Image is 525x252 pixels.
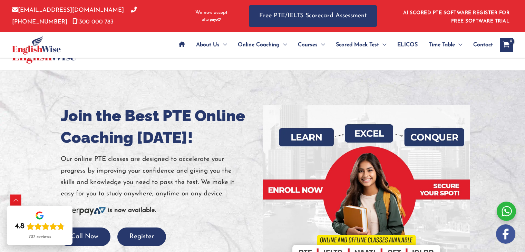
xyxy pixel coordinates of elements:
a: Free PTE/IELTS Scorecard Assessment [249,5,377,27]
h1: Join the Best PTE Online Coaching [DATE]! [61,105,257,148]
span: About Us [196,33,220,57]
img: Afterpay-Logo [202,18,221,22]
div: 727 reviews [29,234,51,240]
span: Menu Toggle [280,33,287,57]
a: Time TableMenu Toggle [423,33,468,57]
a: [PHONE_NUMBER] [12,7,137,25]
span: Time Table [429,33,455,57]
button: Call Now [59,227,110,246]
span: Contact [473,33,493,57]
span: Menu Toggle [220,33,227,57]
img: cropped-ew-logo [12,36,61,55]
a: View Shopping Cart, empty [500,38,513,52]
span: Courses [298,33,318,57]
a: Scored Mock TestMenu Toggle [330,33,392,57]
a: Contact [468,33,493,57]
a: Call Now [59,233,110,240]
a: 1300 000 783 [72,19,114,25]
div: Rating: 4.8 out of 5 [15,222,65,231]
span: ELICOS [397,33,418,57]
span: Menu Toggle [455,33,462,57]
a: About UsMenu Toggle [191,33,232,57]
nav: Site Navigation: Main Menu [173,33,493,57]
span: Scored Mock Test [336,33,379,57]
span: Menu Toggle [318,33,325,57]
img: Afterpay-Logo [61,206,106,215]
a: AI SCORED PTE SOFTWARE REGISTER FOR FREE SOFTWARE TRIAL [403,10,510,24]
img: white-facebook.png [496,224,515,244]
a: Online CoachingMenu Toggle [232,33,292,57]
aside: Header Widget 1 [399,5,513,27]
div: 4.8 [15,222,25,231]
a: Register [117,233,166,240]
button: Register [117,227,166,246]
span: Menu Toggle [379,33,386,57]
span: Online Coaching [238,33,280,57]
b: is now available. [108,207,156,214]
p: Our online PTE classes are designed to accelerate your progress by improving your confidence and ... [61,154,257,200]
a: ELICOS [392,33,423,57]
span: We now accept [195,9,227,16]
a: CoursesMenu Toggle [292,33,330,57]
a: [EMAIL_ADDRESS][DOMAIN_NAME] [12,7,124,13]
